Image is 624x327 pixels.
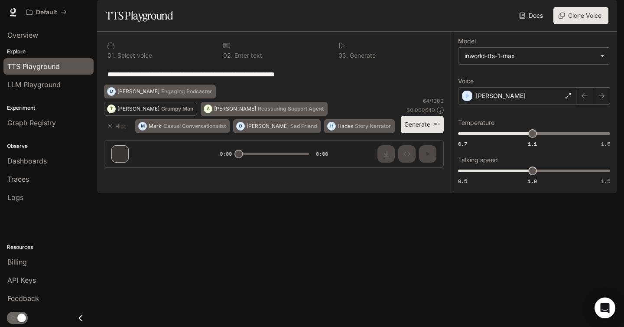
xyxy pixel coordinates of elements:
[204,102,212,116] div: A
[458,157,498,163] p: Talking speed
[528,177,537,185] span: 1.0
[201,102,328,116] button: A[PERSON_NAME]Reassuring Support Agent
[36,9,57,16] p: Default
[104,119,132,133] button: Hide
[517,7,546,24] a: Docs
[338,124,353,129] p: Hades
[595,298,615,318] div: Open Intercom Messenger
[258,106,324,111] p: Reassuring Support Agent
[476,92,526,100] p: [PERSON_NAME]
[135,119,230,133] button: MMarkCasual Conversationalist
[458,177,467,185] span: 0.5
[423,97,444,105] p: 64 / 1000
[104,102,197,116] button: T[PERSON_NAME]Grumpy Man
[214,106,256,111] p: [PERSON_NAME]
[458,48,610,64] div: inworld-tts-1-max
[290,124,317,129] p: Sad Friend
[328,119,335,133] div: H
[348,52,376,59] p: Generate
[601,177,610,185] span: 1.5
[104,85,216,98] button: D[PERSON_NAME]Engaging Podcaster
[107,85,115,98] div: D
[223,52,233,59] p: 0 2 .
[247,124,289,129] p: [PERSON_NAME]
[107,102,115,116] div: T
[23,3,71,21] button: All workspaces
[117,89,159,94] p: [PERSON_NAME]
[553,7,608,24] button: Clone Voice
[163,124,226,129] p: Casual Conversationalist
[338,52,348,59] p: 0 3 .
[324,119,395,133] button: HHadesStory Narrator
[161,89,212,94] p: Engaging Podcaster
[401,116,444,134] button: Generate⌘⏎
[117,106,159,111] p: [PERSON_NAME]
[106,7,173,24] h1: TTS Playground
[465,52,596,60] div: inworld-tts-1-max
[458,78,474,84] p: Voice
[528,140,537,147] span: 1.1
[355,124,391,129] p: Story Narrator
[139,119,146,133] div: M
[107,52,116,59] p: 0 1 .
[161,106,193,111] p: Grumpy Man
[601,140,610,147] span: 1.5
[434,122,440,127] p: ⌘⏎
[233,52,262,59] p: Enter text
[233,119,321,133] button: O[PERSON_NAME]Sad Friend
[458,120,494,126] p: Temperature
[116,52,152,59] p: Select voice
[149,124,162,129] p: Mark
[237,119,244,133] div: O
[458,140,467,147] span: 0.7
[458,38,476,44] p: Model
